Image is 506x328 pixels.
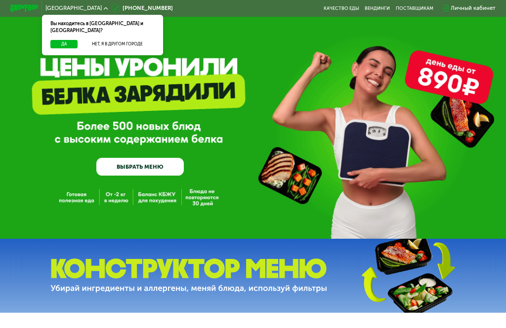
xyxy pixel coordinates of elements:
a: ВЫБРАТЬ МЕНЮ [96,158,184,176]
button: Да [50,40,78,49]
span: [GEOGRAPHIC_DATA] [45,5,102,11]
a: Вендинги [365,5,390,11]
a: Качество еды [324,5,359,11]
button: Нет, я в другом городе [81,40,155,49]
div: Личный кабинет [451,4,496,12]
div: Вы находитесь в [GEOGRAPHIC_DATA] и [GEOGRAPHIC_DATA]? [42,15,163,40]
div: поставщикам [396,5,433,11]
a: [PHONE_NUMBER] [112,4,173,12]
